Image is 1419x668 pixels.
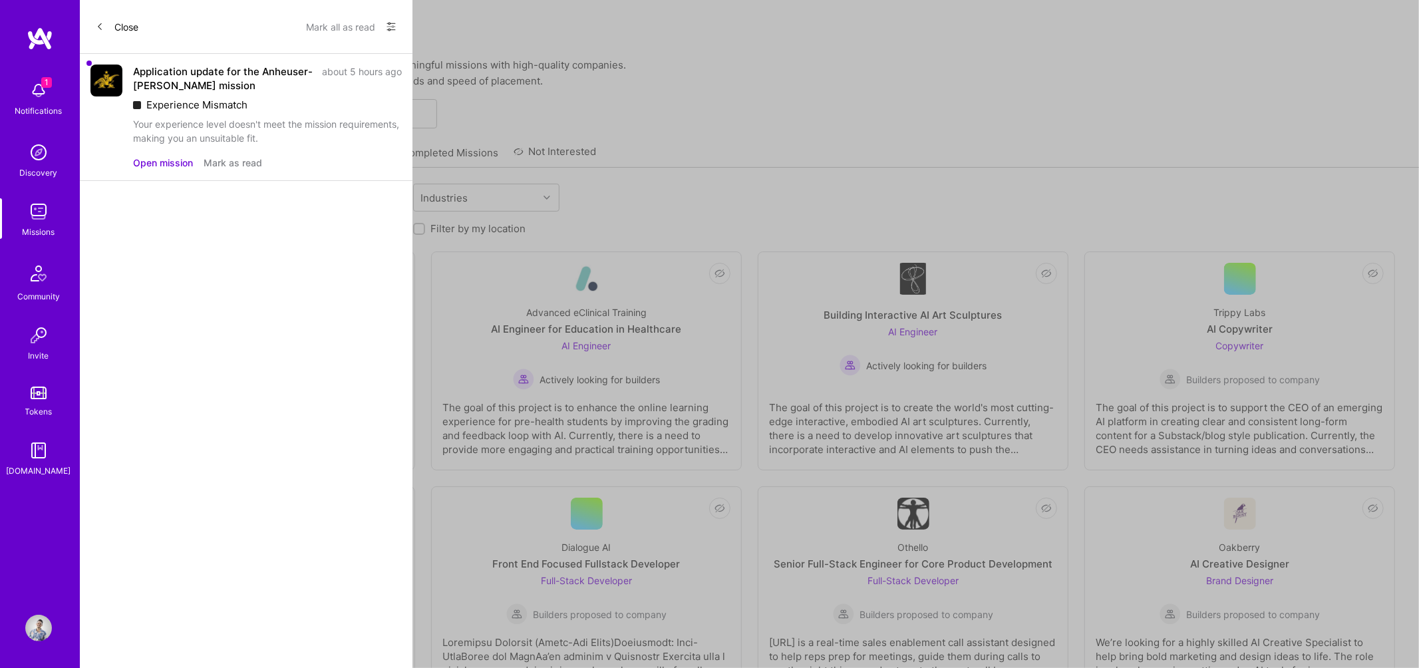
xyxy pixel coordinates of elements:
div: Tokens [25,405,53,418]
img: discovery [25,139,52,166]
div: [DOMAIN_NAME] [7,464,71,478]
div: Discovery [20,166,58,180]
button: Mark as read [204,156,262,170]
div: about 5 hours ago [322,65,402,92]
div: Community [17,289,60,303]
img: logo [27,27,53,51]
img: Community [23,257,55,289]
div: Missions [23,225,55,239]
img: guide book [25,437,52,464]
img: tokens [31,387,47,399]
img: User Avatar [25,615,52,641]
div: Application update for the Anheuser-[PERSON_NAME] mission [133,65,314,92]
button: Close [96,16,138,37]
button: Open mission [133,156,193,170]
div: Experience Mismatch [133,98,402,112]
img: Company Logo [90,65,122,96]
img: teamwork [25,198,52,225]
div: Invite [29,349,49,363]
button: Mark all as read [306,16,375,37]
a: User Avatar [22,615,55,641]
div: Your experience level doesn't meet the mission requirements, making you an unsuitable fit. [133,117,402,145]
img: Invite [25,322,52,349]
